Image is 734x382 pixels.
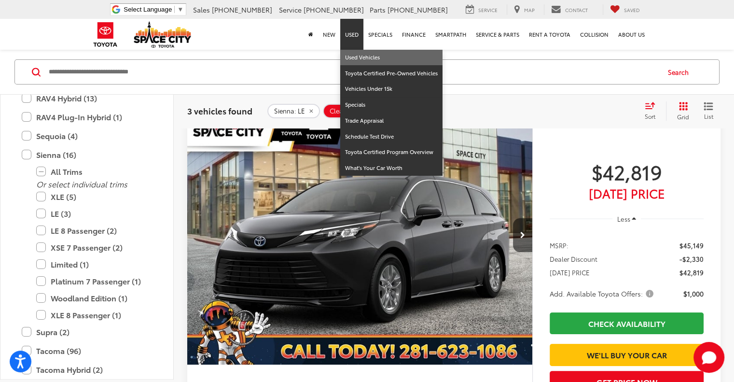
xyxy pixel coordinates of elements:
[704,112,713,120] span: List
[659,60,703,84] button: Search
[134,21,192,48] img: Space City Toyota
[36,163,152,180] label: All Trims
[22,146,152,163] label: Sienna (16)
[677,113,689,121] span: Grid
[187,105,533,365] div: 2025 Toyota Sienna LE 0
[330,107,355,115] span: Clear All
[550,254,597,264] span: Dealer Discount
[471,19,524,50] a: Service & Parts
[36,307,152,324] label: XLE 8 Passenger (1)
[550,188,704,198] span: [DATE] Price
[340,66,443,82] a: Toyota Certified Pre-Owned Vehicles
[617,214,630,223] span: Less
[550,289,655,298] span: Add. Available Toyota Offers:
[22,361,152,378] label: Tacoma Hybrid (2)
[679,268,704,277] span: $42,819
[550,344,704,366] a: We'll Buy Your Car
[544,4,595,15] a: Contact
[340,97,443,113] a: Specials
[478,6,498,14] span: Service
[36,273,152,290] label: Platinum 7 Passenger (1)
[370,5,386,14] span: Parts
[340,113,443,129] a: Trade Appraisal
[22,109,152,126] label: RAV4 Plug-In Hybrid (1)
[87,19,124,50] img: Toyota
[458,4,505,15] a: Service
[340,144,443,160] a: Toyota Certified Program Overview
[613,19,650,50] a: About Us
[304,19,318,50] a: Home
[683,289,704,298] span: $1,000
[267,104,320,118] button: remove Sienna: LE
[340,129,443,145] a: Schedule Test Drive
[430,19,471,50] a: SmartPath
[696,101,720,121] button: List View
[36,256,152,273] label: Limited (1)
[274,107,305,115] span: Sienna: LE
[36,290,152,307] label: Woodland Edition (1)
[640,101,666,121] button: Select sort value
[187,105,252,116] span: 3 vehicles found
[693,342,724,373] svg: Start Chat
[174,6,175,13] span: ​
[550,289,657,298] button: Add. Available Toyota Offers:
[36,222,152,239] label: LE 8 Passenger (2)
[550,241,568,250] span: MSRP:
[550,268,590,277] span: [DATE] PRICE
[36,178,127,189] i: Or select individual trims
[340,160,443,176] a: What's Your Car Worth
[304,5,364,14] span: [PHONE_NUMBER]
[323,104,361,118] button: Clear All
[524,6,535,14] span: Map
[397,19,430,50] a: Finance
[645,112,655,120] span: Sort
[513,218,532,252] button: Next image
[318,19,340,50] a: New
[666,101,696,121] button: Grid View
[624,6,640,14] span: Saved
[36,188,152,205] label: XLE (5)
[340,81,443,97] a: Vehicles Under 15k
[48,60,659,84] input: Search by Make, Model, or Keyword
[550,312,704,334] a: Check Availability
[22,324,152,340] label: Supra (2)
[22,127,152,144] label: Sequoia (4)
[679,241,704,250] span: $45,149
[124,6,172,13] span: Select Language
[36,205,152,222] label: LE (3)
[22,342,152,359] label: Tacoma (96)
[279,5,302,14] span: Service
[388,5,448,14] span: [PHONE_NUMBER]
[187,105,533,365] a: 2025 Toyota Sienna LE2025 Toyota Sienna LE2025 Toyota Sienna LE2025 Toyota Sienna LE
[612,210,641,227] button: Less
[187,105,533,365] img: 2025 Toyota Sienna LE
[212,5,272,14] span: [PHONE_NUMBER]
[36,239,152,256] label: XSE 7 Passenger (2)
[507,4,542,15] a: Map
[124,6,183,13] a: Select Language​
[177,6,183,13] span: ▼
[693,342,724,373] button: Toggle Chat Window
[340,50,443,66] a: Used Vehicles
[363,19,397,50] a: Specials
[340,19,363,50] a: Used
[603,4,647,15] a: My Saved Vehicles
[575,19,613,50] a: Collision
[524,19,575,50] a: Rent a Toyota
[679,254,704,264] span: -$2,330
[22,90,152,107] label: RAV4 Hybrid (13)
[193,5,210,14] span: Sales
[565,6,588,14] span: Contact
[550,159,704,184] span: $42,819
